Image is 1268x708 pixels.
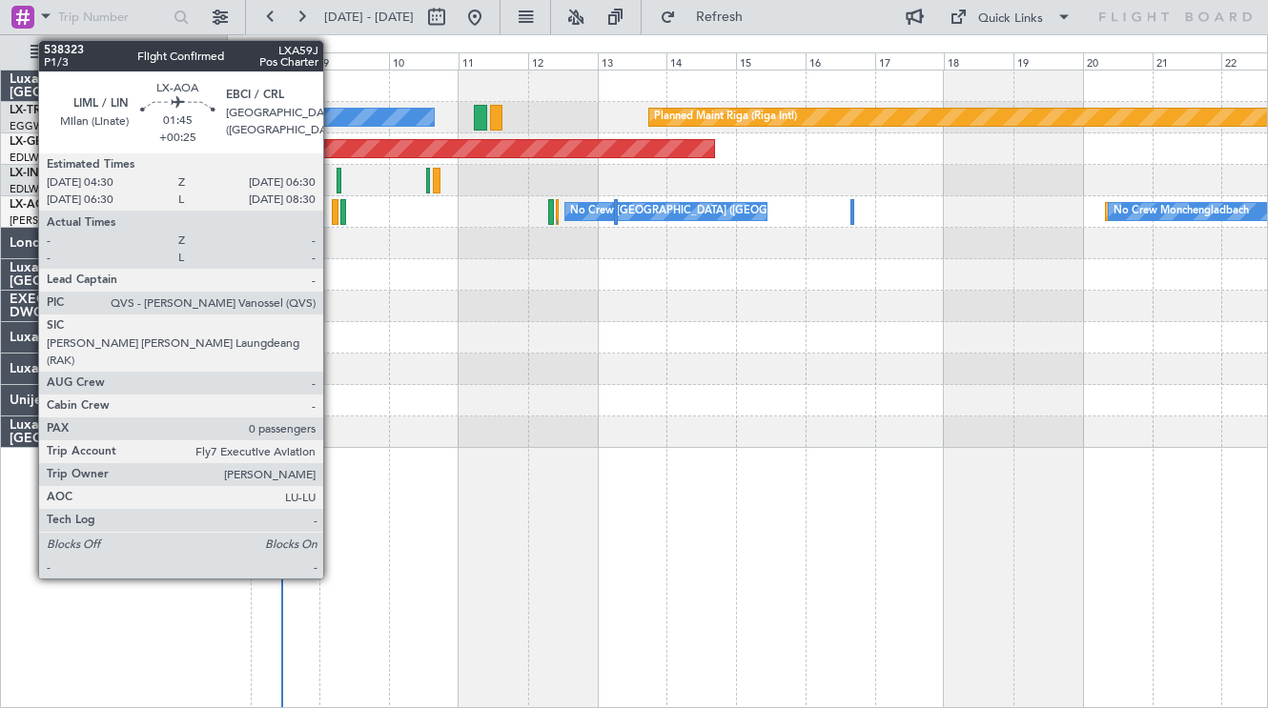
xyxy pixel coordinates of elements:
[10,168,47,179] span: LX-INB
[10,199,146,211] a: LX-AOACitation Mustang
[324,9,414,26] span: [DATE] - [DATE]
[806,52,875,70] div: 16
[978,10,1043,29] div: Quick Links
[319,52,389,70] div: 9
[875,52,945,70] div: 17
[1114,197,1249,226] div: No Crew Monchengladbach
[10,119,67,133] a: EGGW/LTN
[235,103,314,131] div: A/C Unavailable
[944,52,1013,70] div: 18
[389,52,459,70] div: 10
[940,2,1081,32] button: Quick Links
[10,105,112,116] a: LX-TROLegacy 650
[10,105,51,116] span: LX-TRO
[10,136,51,148] span: LX-GBH
[10,151,66,165] a: EDLW/DTM
[10,213,122,228] a: [PERSON_NAME]/QSA
[10,199,53,211] span: LX-AOA
[10,136,104,148] a: LX-GBHFalcon 7X
[251,52,320,70] div: 8
[58,3,168,31] input: Trip Number
[651,2,766,32] button: Refresh
[1083,52,1153,70] div: 20
[231,38,263,54] div: [DATE]
[50,46,201,59] span: All Aircraft
[736,52,806,70] div: 15
[1153,52,1222,70] div: 21
[10,182,66,196] a: EDLW/DTM
[1013,52,1083,70] div: 19
[570,197,845,226] div: No Crew [GEOGRAPHIC_DATA] ([GEOGRAPHIC_DATA])
[680,10,760,24] span: Refresh
[654,103,797,131] div: Planned Maint Riga (Riga Intl)
[459,52,528,70] div: 11
[666,52,736,70] div: 14
[598,52,667,70] div: 13
[528,52,598,70] div: 12
[21,37,207,68] button: All Aircraft
[10,168,160,179] a: LX-INBFalcon 900EX EASy II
